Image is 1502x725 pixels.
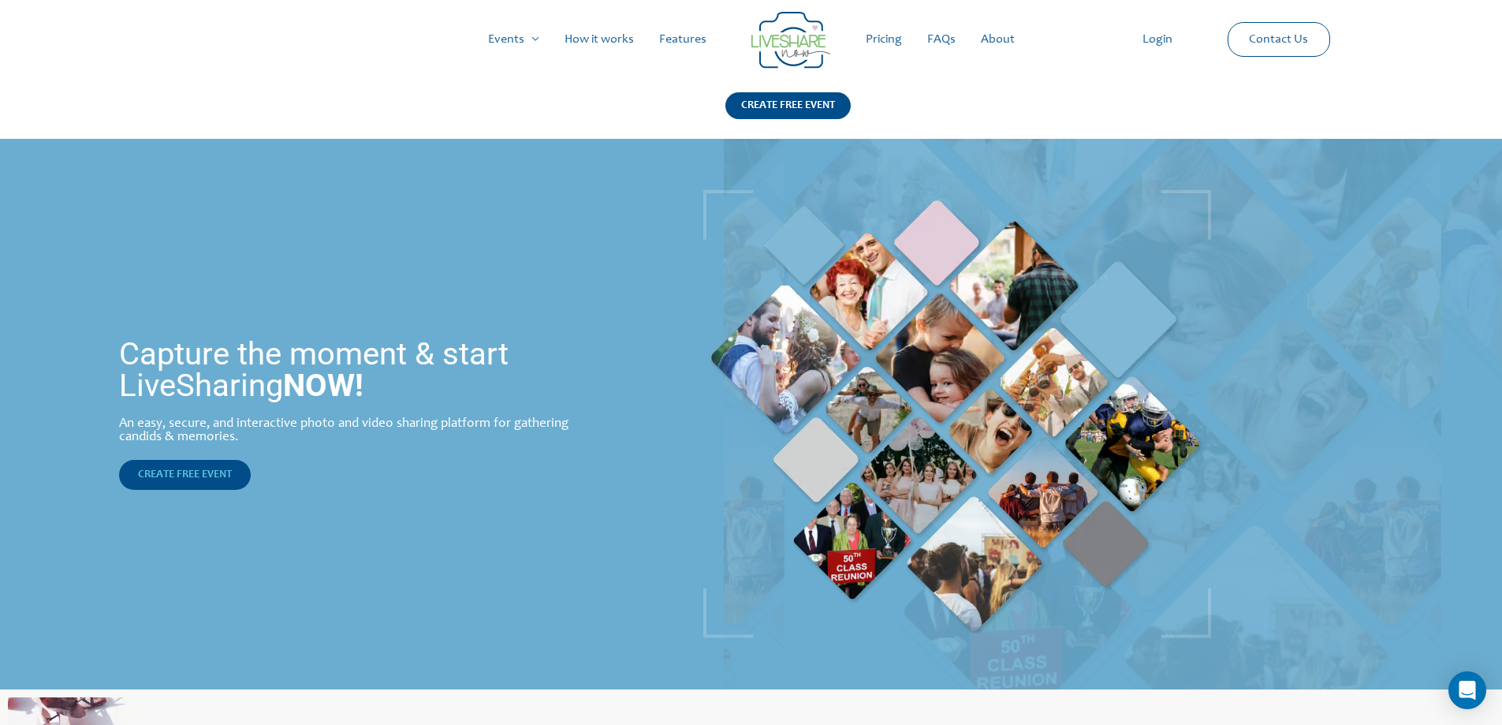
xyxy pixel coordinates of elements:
[119,417,600,444] div: An easy, secure, and interactive photo and video sharing platform for gathering candids & memories.
[552,14,647,65] a: How it works
[751,12,830,69] img: LiveShare logo - Capture & Share Event Memories
[915,14,968,65] a: FAQs
[119,338,600,402] h1: Capture the moment & start LiveSharing
[968,14,1027,65] a: About
[475,14,552,65] a: Events
[647,14,719,65] a: Features
[725,92,851,119] div: CREATE FREE EVENT
[725,92,851,139] a: CREATE FREE EVENT
[703,190,1211,638] img: Live Photobooth
[1448,671,1486,709] div: Open Intercom Messenger
[283,367,363,404] strong: NOW!
[1236,23,1321,56] a: Contact Us
[138,469,232,480] span: CREATE FREE EVENT
[1130,14,1185,65] a: Login
[28,14,1474,65] nav: Site Navigation
[119,460,251,490] a: CREATE FREE EVENT
[853,14,915,65] a: Pricing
